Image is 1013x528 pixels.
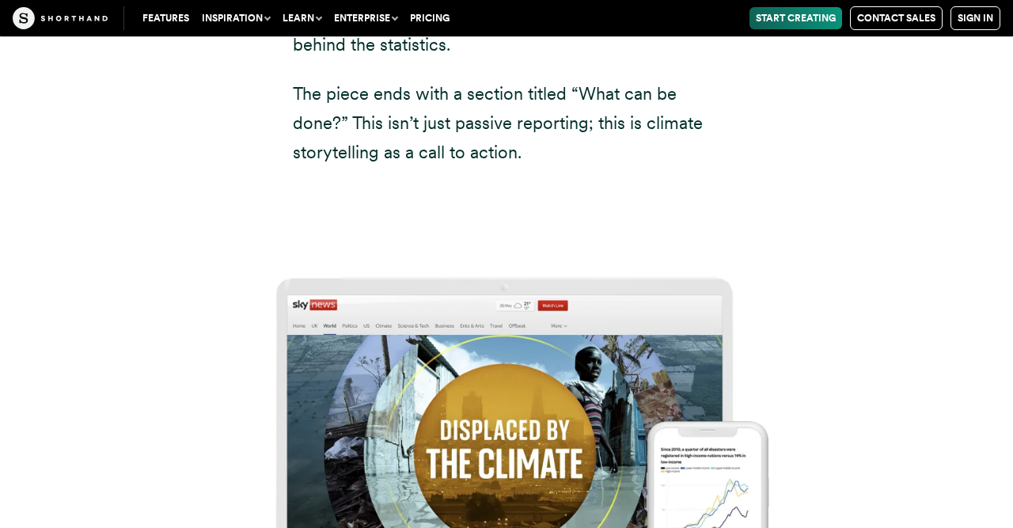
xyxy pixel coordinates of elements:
a: Pricing [404,7,456,29]
a: Start Creating [749,7,842,29]
p: The piece ends with a section titled “What can be done?” This isn’t just passive reporting; this ... [293,79,720,168]
button: Inspiration [195,7,276,29]
button: Enterprise [328,7,404,29]
a: Sign in [950,6,1000,30]
button: Learn [276,7,328,29]
a: Features [136,7,195,29]
img: The Craft [13,7,108,29]
a: Contact Sales [850,6,943,30]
